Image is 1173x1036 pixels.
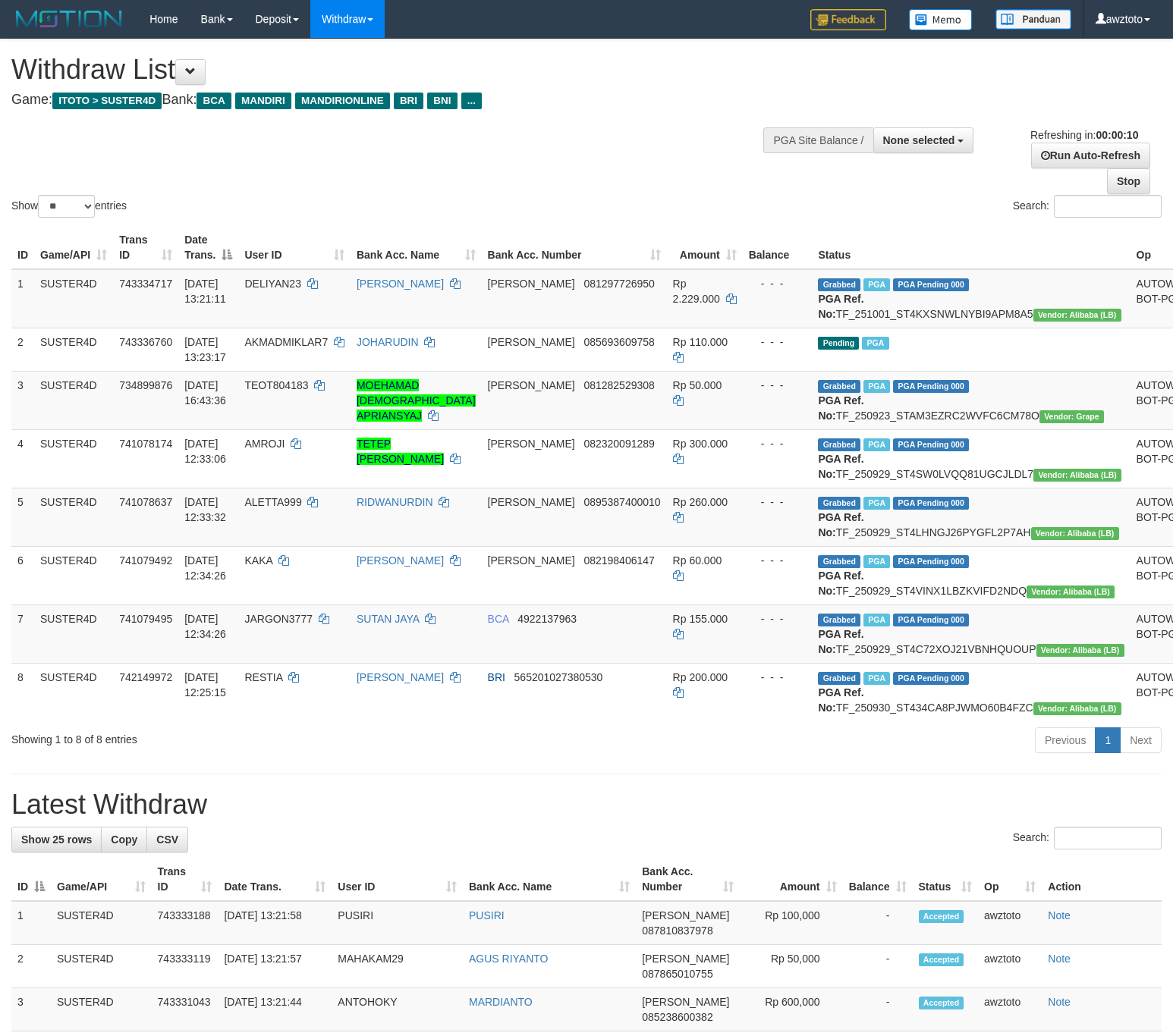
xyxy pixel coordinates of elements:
[1031,527,1119,540] span: Vendor URL: https://dashboard.q2checkout.com/secure
[1030,129,1138,141] span: Refreshing in:
[11,726,477,747] div: Showing 1 to 8 of 8 entries
[51,901,152,945] td: SUSTER4D
[843,901,913,945] td: -
[244,278,300,290] span: DELIYAN23
[119,379,172,391] span: 734899876
[818,438,860,451] span: Grabbed
[818,628,863,655] b: PGA Ref. No:
[469,909,505,921] a: PUSIRI
[873,127,974,153] button: None selected
[583,554,654,567] span: Copy 082198406147 to clipboard
[332,901,463,945] td: PUSIRI
[909,9,973,30] img: Button%20Memo.svg
[244,671,282,683] span: RESTIA
[357,379,476,422] a: MOEHAMAD [DEMOGRAPHIC_DATA] APRIANSYAJ
[583,496,660,508] span: Copy 0895387400010 to clipboard
[913,858,979,901] th: Status: activate to sort column ascending
[1120,727,1162,753] a: Next
[38,195,95,218] select: Showentries
[863,672,890,685] span: Marked by awztoto
[673,379,722,391] span: Rp 50.000
[184,613,226,640] span: [DATE] 12:34:26
[357,554,444,567] a: [PERSON_NAME]
[893,438,969,451] span: PGA Pending
[740,901,843,945] td: Rp 100,000
[34,371,113,429] td: SUSTER4D
[113,226,178,269] th: Trans ID: activate to sort column ascending
[184,496,226,523] span: [DATE] 12:33:32
[1054,195,1162,218] input: Search:
[218,945,332,988] td: [DATE] 13:21:57
[893,380,969,393] span: PGA Pending
[642,953,729,965] span: [PERSON_NAME]
[583,278,654,290] span: Copy 081297726950 to clipboard
[184,438,226,465] span: [DATE] 12:33:06
[919,953,964,966] span: Accepted
[749,494,807,510] div: - - -
[51,858,152,901] th: Game/API: activate to sort column ascending
[119,671,172,683] span: 742149972
[11,226,34,269] th: ID
[146,827,188,852] a: CSV
[919,997,964,1009] span: Accepted
[583,438,654,450] span: Copy 082320091289 to clipboard
[863,497,890,510] span: Marked by awztoto
[893,278,969,291] span: PGA Pending
[488,496,575,508] span: [PERSON_NAME]
[1048,909,1071,921] a: Note
[818,497,860,510] span: Grabbed
[332,858,463,901] th: User ID: activate to sort column ascending
[1048,953,1071,965] a: Note
[642,968,712,980] span: Copy 087865010755 to clipboard
[34,663,113,721] td: SUSTER4D
[295,93,390,109] span: MANDIRIONLINE
[34,546,113,604] td: SUSTER4D
[357,336,419,348] a: JOHARUDIN
[740,988,843,1031] td: Rp 600,000
[812,269,1130,328] td: TF_251001_ST4KXSNWLNYBI9APM8A5
[34,226,113,269] th: Game/API: activate to sort column ascending
[862,337,888,350] span: Marked by awztoto
[119,496,172,508] span: 741078637
[818,337,859,350] span: Pending
[357,496,433,508] a: RIDWANURDIN
[178,226,238,269] th: Date Trans.: activate to sort column descending
[818,672,860,685] span: Grabbed
[11,945,51,988] td: 2
[184,278,226,305] span: [DATE] 13:21:11
[673,613,728,625] span: Rp 155.000
[51,945,152,988] td: SUSTER4D
[749,378,807,393] div: - - -
[184,379,226,407] span: [DATE] 16:43:36
[636,858,740,901] th: Bank Acc. Number: activate to sort column ascending
[11,93,767,108] h4: Game: Bank:
[978,945,1042,988] td: awztoto
[818,614,860,626] span: Grabbed
[488,438,575,450] span: [PERSON_NAME]
[818,293,863,320] b: PGA Ref. No:
[843,945,913,988] td: -
[812,546,1130,604] td: TF_250929_ST4VINX1LBZKVIFD2NDQ
[11,371,34,429] td: 3
[461,93,482,109] span: ...
[11,790,1162,820] h1: Latest Withdraw
[843,858,913,901] th: Balance: activate to sort column ascending
[1013,195,1162,218] label: Search:
[184,671,226,699] span: [DATE] 12:25:15
[488,379,575,391] span: [PERSON_NAME]
[11,269,34,328] td: 1
[156,834,178,846] span: CSV
[152,945,219,988] td: 743333119
[351,226,482,269] th: Bank Acc. Name: activate to sort column ascending
[749,611,807,626] div: - - -
[763,127,873,153] div: PGA Site Balance /
[749,276,807,291] div: - - -
[818,570,863,597] b: PGA Ref. No:
[812,604,1130,663] td: TF_250929_ST4C72XOJ21VBNHQUOUP
[740,945,843,988] td: Rp 50,000
[357,438,444,465] a: TETEP [PERSON_NAME]
[119,554,172,567] span: 741079492
[749,670,807,685] div: - - -
[34,604,113,663] td: SUSTER4D
[1035,727,1096,753] a: Previous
